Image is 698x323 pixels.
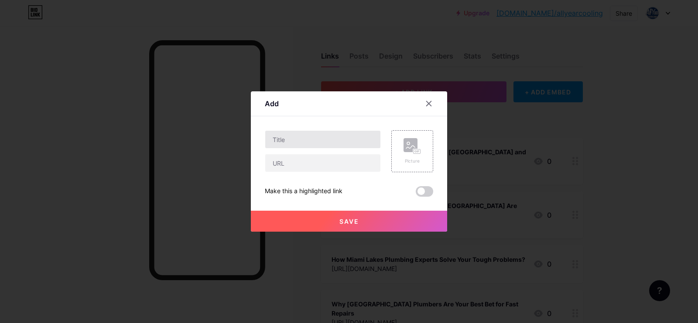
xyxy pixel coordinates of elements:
div: Picture [404,158,421,164]
div: Add [265,98,279,109]
input: Title [265,131,380,148]
span: Save [339,218,359,225]
button: Save [251,211,447,232]
div: Make this a highlighted link [265,186,342,197]
input: URL [265,154,380,172]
